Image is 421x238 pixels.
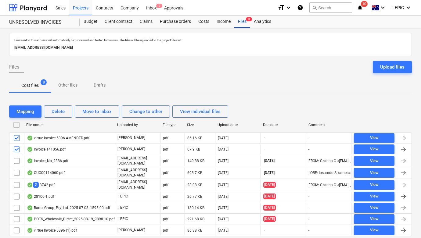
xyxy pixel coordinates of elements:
[27,217,33,222] div: OCR finished
[218,217,228,221] div: [DATE]
[308,147,309,151] div: -
[187,159,204,163] div: 149.88 KB
[26,123,112,127] div: File name
[308,228,309,233] div: -
[58,82,77,88] p: Other files
[117,205,128,210] p: I. EPIC
[278,4,285,11] i: format_size
[187,147,200,151] div: 67.9 KB
[82,108,112,115] div: Move to inbox
[117,147,145,152] p: [PERSON_NAME]
[370,134,379,141] div: View
[136,16,156,28] a: Claims
[163,194,168,199] div: pdf
[250,16,275,28] a: Analytics
[187,183,202,187] div: 28.08 KB
[27,158,33,163] div: OCR finished
[308,123,349,127] div: Comment
[361,1,368,7] span: 10
[218,183,228,187] div: [DATE]
[163,228,168,233] div: pdf
[187,206,204,210] div: 130.14 KB
[9,105,41,118] button: Mapping
[92,82,107,88] p: Drafts
[27,228,77,233] div: virtue Invoice 5396 (1).pdf
[370,181,379,188] div: View
[156,16,195,28] a: Purchase orders
[9,19,73,26] div: UNRESOLVED INVOICES
[27,205,110,210] div: Barro_Group_Pty_Ltd_2025-07-03_1595.00.pdf
[195,16,213,28] a: Costs
[234,16,250,28] a: Files8
[187,217,204,221] div: 221.68 KB
[390,209,421,238] iframe: Chat Widget
[263,158,275,163] span: [DATE]
[163,206,168,210] div: pdf
[263,194,276,199] span: [DATE]
[187,228,202,233] div: 86.38 KB
[297,4,303,11] i: Knowledge base
[354,144,394,154] button: View
[27,182,55,188] div: 3742.pdf
[309,2,352,13] button: Search
[312,5,317,10] span: search
[354,133,394,143] button: View
[187,136,202,140] div: 86.16 KB
[218,171,228,175] div: [DATE]
[9,63,19,71] span: Files
[391,5,404,10] span: I. EPIC
[263,182,276,188] span: [DATE]
[117,228,145,233] p: [PERSON_NAME]
[117,179,158,190] p: [EMAIL_ADDRESS][DOMAIN_NAME]
[41,79,47,85] span: 8
[27,194,33,199] div: OCR finished
[122,105,170,118] button: Change to other
[354,203,394,213] button: View
[187,123,213,127] div: Size
[27,136,33,140] div: OCR finished
[218,147,228,151] div: [DATE]
[354,180,394,190] button: View
[80,16,101,28] a: Budget
[75,105,119,118] button: Move to inbox
[354,192,394,201] button: View
[14,44,407,51] p: [EMAIL_ADDRESS][DOMAIN_NAME]
[263,147,266,152] span: -
[33,182,39,188] span: 2
[263,123,304,127] div: Due date
[117,123,158,127] div: Uploaded by
[27,217,115,222] div: POTS_Wholesale_Direct_2025-08-19_9898.10.pdf
[117,216,128,222] p: I. EPIC
[117,194,128,199] p: I. EPIC
[27,170,33,175] div: OCR finished
[27,147,66,152] div: Invoice 141056.pdf
[380,63,405,71] div: Upload files
[129,108,162,115] div: Change to other
[218,123,258,127] div: Upload date
[370,169,379,176] div: View
[27,170,65,175] div: QUO00114060.pdf
[218,159,228,163] div: [DATE]
[117,156,158,166] p: [EMAIL_ADDRESS][DOMAIN_NAME]
[163,123,182,127] div: File type
[187,171,202,175] div: 698.7 KB
[218,228,228,233] div: [DATE]
[246,17,252,21] span: 8
[263,135,266,140] span: -
[163,159,168,163] div: pdf
[370,227,379,234] div: View
[218,136,228,140] div: [DATE]
[163,136,168,140] div: pdf
[354,156,394,166] button: View
[263,216,276,222] span: [DATE]
[308,206,309,210] div: -
[357,4,363,11] i: notifications
[27,158,68,163] div: Invoice_No_2386.pdf
[405,4,412,11] i: keyboard_arrow_down
[213,16,234,28] a: Income
[370,193,379,200] div: View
